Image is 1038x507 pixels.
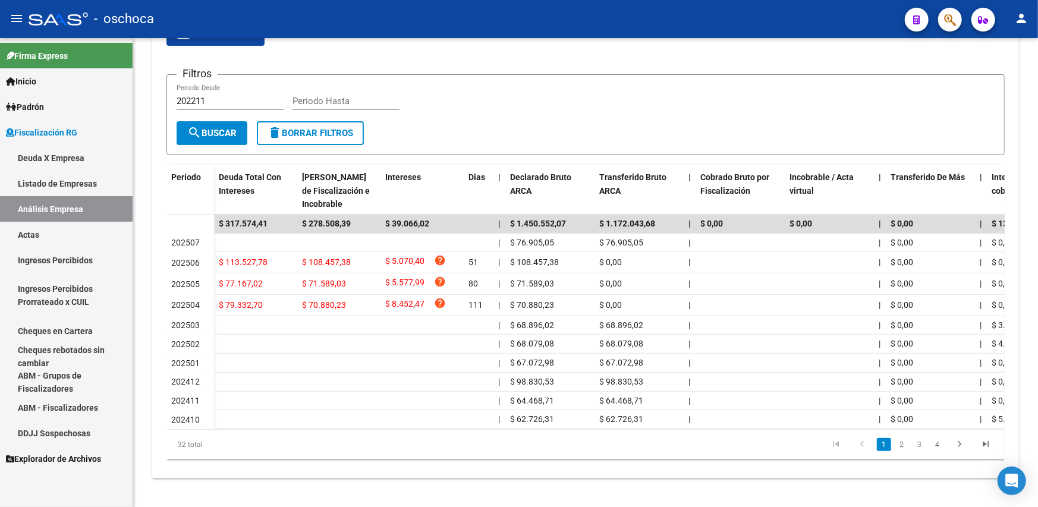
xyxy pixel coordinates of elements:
[891,414,913,424] span: $ 0,00
[385,172,421,182] span: Intereses
[385,276,424,292] span: $ 5.577,99
[510,172,571,196] span: Declarado Bruto ARCA
[176,30,255,40] span: Exportar CSV
[171,358,200,368] span: 202501
[468,300,483,310] span: 111
[879,172,881,182] span: |
[688,358,690,367] span: |
[599,257,622,267] span: $ 0,00
[929,434,946,455] li: page 4
[468,172,485,182] span: Dias
[498,219,501,228] span: |
[913,438,927,451] a: 3
[688,339,690,348] span: |
[879,339,880,348] span: |
[6,75,36,88] span: Inicio
[992,396,1014,405] span: $ 0,00
[879,300,880,310] span: |
[599,320,643,330] span: $ 68.896,02
[911,434,929,455] li: page 3
[510,358,554,367] span: $ 67.072,98
[498,414,500,424] span: |
[297,165,380,217] datatable-header-cell: Deuda Bruta Neto de Fiscalización e Incobrable
[992,300,1014,310] span: $ 0,00
[700,219,723,228] span: $ 0,00
[980,396,982,405] span: |
[599,339,643,348] span: $ 68.079,08
[171,415,200,424] span: 202410
[891,320,913,330] span: $ 0,00
[171,320,200,330] span: 202503
[980,414,982,424] span: |
[992,320,1031,330] span: $ 3.597,90
[10,11,24,26] mat-icon: menu
[599,172,666,196] span: Transferido Bruto ARCA
[688,172,691,182] span: |
[595,165,684,217] datatable-header-cell: Transferido Bruto ARCA
[510,320,554,330] span: $ 68.896,02
[688,414,690,424] span: |
[879,257,880,267] span: |
[510,238,554,247] span: $ 76.905,05
[886,165,975,217] datatable-header-cell: Transferido De Más
[171,258,200,267] span: 202506
[510,414,554,424] span: $ 62.726,31
[980,320,982,330] span: |
[891,219,913,228] span: $ 0,00
[893,434,911,455] li: page 2
[510,396,554,405] span: $ 64.468,71
[992,339,1031,348] span: $ 4.432,70
[879,377,880,386] span: |
[510,219,566,228] span: $ 1.450.552,07
[688,396,690,405] span: |
[688,300,690,310] span: |
[875,434,893,455] li: page 1
[980,300,982,310] span: |
[688,219,691,228] span: |
[891,396,913,405] span: $ 0,00
[992,257,1014,267] span: $ 0,00
[510,339,554,348] span: $ 68.079,08
[385,297,424,313] span: $ 8.452,47
[187,125,202,140] mat-icon: search
[171,172,201,182] span: Período
[498,320,500,330] span: |
[219,300,263,310] span: $ 79.332,70
[1014,11,1028,26] mat-icon: person
[879,279,880,288] span: |
[975,165,987,217] datatable-header-cell: |
[879,320,880,330] span: |
[464,165,493,217] datatable-header-cell: Dias
[434,254,446,266] i: help
[980,219,982,228] span: |
[599,358,643,367] span: $ 67.072,98
[171,279,200,289] span: 202505
[94,6,154,32] span: - oschoca
[877,438,891,451] a: 1
[219,257,268,267] span: $ 113.527,78
[187,128,237,138] span: Buscar
[891,172,965,182] span: Transferido De Más
[493,165,505,217] datatable-header-cell: |
[505,165,595,217] datatable-header-cell: Declarado Bruto ARCA
[974,438,997,451] a: go to last page
[992,377,1014,386] span: $ 0,00
[6,452,101,465] span: Explorador de Archivos
[385,219,429,228] span: $ 39.066,02
[302,219,351,228] span: $ 278.508,39
[268,128,353,138] span: Borrar Filtros
[980,172,982,182] span: |
[380,165,464,217] datatable-header-cell: Intereses
[992,219,1036,228] span: $ 13.745,11
[891,339,913,348] span: $ 0,00
[599,279,622,288] span: $ 0,00
[879,219,881,228] span: |
[434,297,446,309] i: help
[891,257,913,267] span: $ 0,00
[302,257,351,267] span: $ 108.457,38
[214,165,297,217] datatable-header-cell: Deuda Total Con Intereses
[6,100,44,114] span: Padrón
[980,279,982,288] span: |
[177,121,247,145] button: Buscar
[599,414,643,424] span: $ 62.726,31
